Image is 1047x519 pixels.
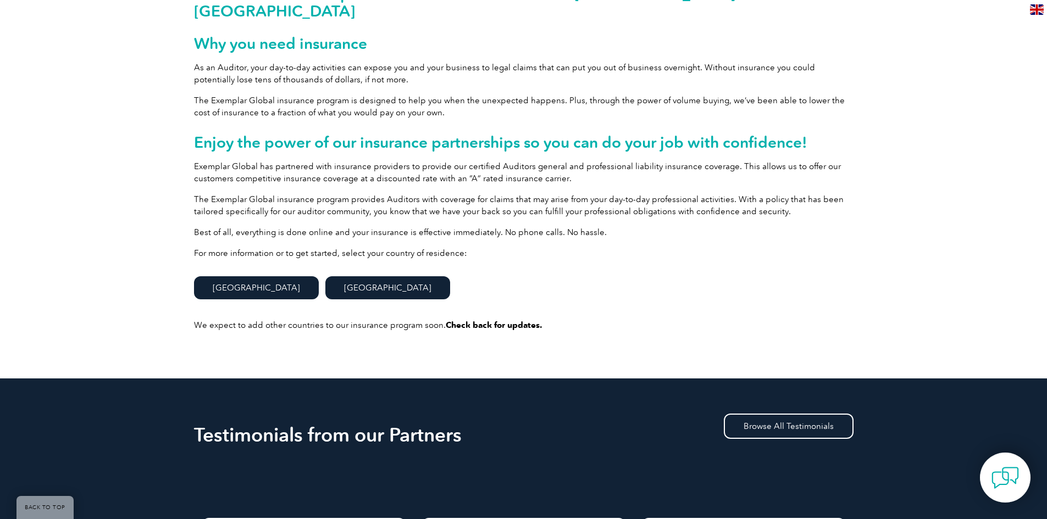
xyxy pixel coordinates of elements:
p: Exemplar Global has partnered with insurance providers to provide our certified Auditors general ... [194,160,854,185]
p: Best of all, everything is done online and your insurance is effective immediately. No phone call... [194,226,854,238]
h2: Enjoy the power of our insurance partnerships so you can do your job with confidence! [194,133,854,151]
img: en [1030,4,1044,15]
strong: Check back for updates. [446,320,542,330]
h2: Why you need insurance [194,35,854,52]
p: For more information or to get started, select your country of residence: [194,247,854,259]
p: The Exemplar Global insurance program is designed to help you when the unexpected happens. Plus, ... [194,94,854,119]
h2: Testimonials from our Partners [194,426,854,444]
img: contact-chat.png [991,464,1019,492]
a: [GEOGRAPHIC_DATA] [325,276,450,299]
p: As an Auditor, your day-to-day activities can expose you and your business to legal claims that c... [194,62,854,86]
p: The Exemplar Global insurance program provides Auditors with coverage for claims that may arise f... [194,193,854,217]
a: Browse All Testimonials [724,414,854,439]
p: We expect to add other countries to our insurance program soon. [194,319,854,331]
a: [GEOGRAPHIC_DATA] [194,276,319,299]
a: BACK TO TOP [16,496,74,519]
